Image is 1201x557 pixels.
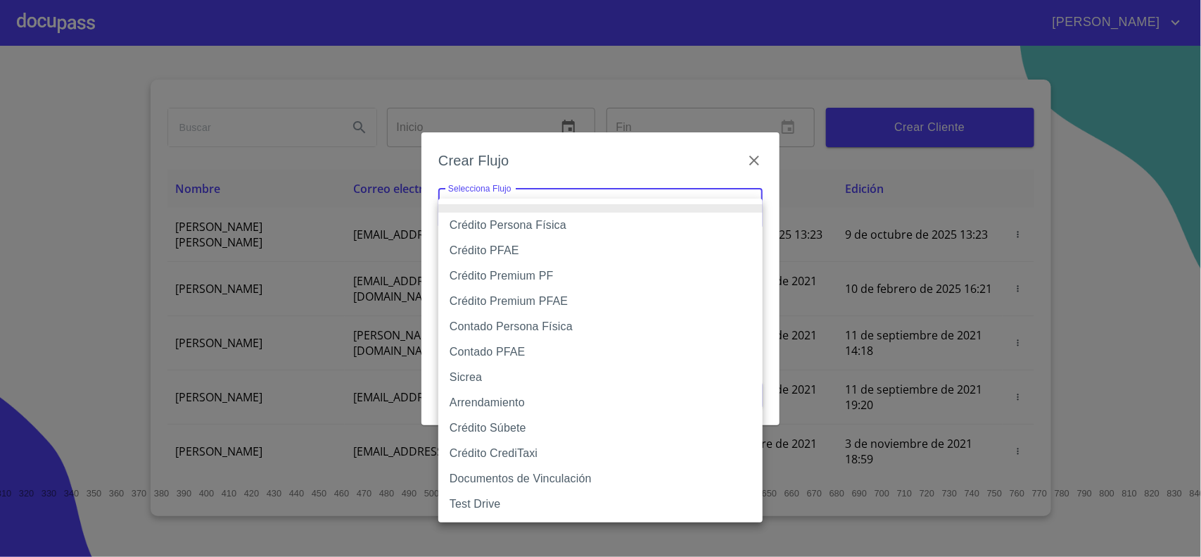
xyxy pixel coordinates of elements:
[438,238,763,263] li: Crédito PFAE
[438,213,763,238] li: Crédito Persona Física
[438,263,763,289] li: Crédito Premium PF
[438,390,763,415] li: Arrendamiento
[438,466,763,492] li: Documentos de Vinculación
[438,492,763,517] li: Test Drive
[438,289,763,314] li: Crédito Premium PFAE
[438,415,763,441] li: Crédito Súbete
[438,365,763,390] li: Sicrea
[438,314,763,339] li: Contado Persona Física
[438,339,763,365] li: Contado PFAE
[438,204,763,213] li: None
[438,441,763,466] li: Crédito CrediTaxi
